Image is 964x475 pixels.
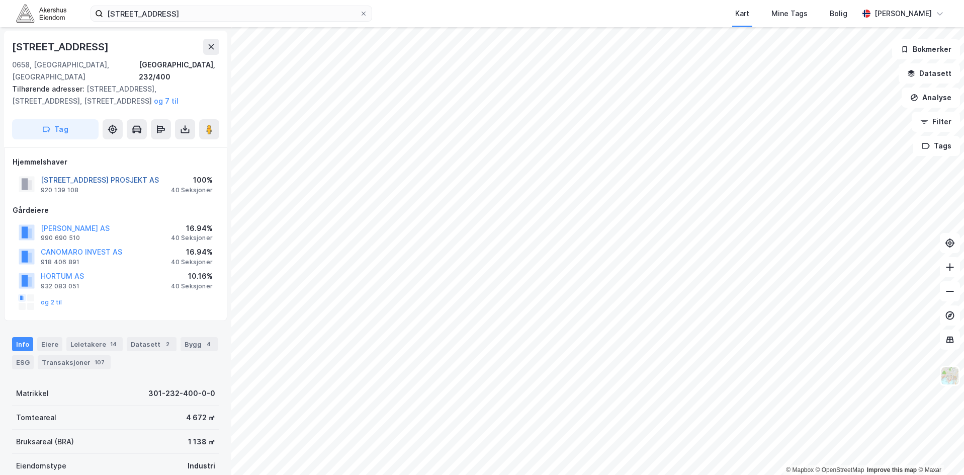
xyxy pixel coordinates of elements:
[188,436,215,448] div: 1 138 ㎡
[162,339,172,349] div: 2
[830,8,847,20] div: Bolig
[12,39,111,55] div: [STREET_ADDRESS]
[12,337,33,351] div: Info
[13,204,219,216] div: Gårdeiere
[204,339,214,349] div: 4
[66,337,123,351] div: Leietakere
[12,59,139,83] div: 0658, [GEOGRAPHIC_DATA], [GEOGRAPHIC_DATA]
[41,186,78,194] div: 920 139 108
[12,355,34,369] div: ESG
[899,63,960,84] button: Datasett
[16,460,66,472] div: Eiendomstype
[171,246,213,258] div: 16.94%
[913,136,960,156] button: Tags
[771,8,808,20] div: Mine Tags
[188,460,215,472] div: Industri
[786,466,814,473] a: Mapbox
[13,156,219,168] div: Hjemmelshaver
[867,466,917,473] a: Improve this map
[914,427,964,475] div: Kontrollprogram for chat
[127,337,177,351] div: Datasett
[41,282,79,290] div: 932 083 051
[139,59,219,83] div: [GEOGRAPHIC_DATA], 232/400
[171,222,213,234] div: 16.94%
[171,174,213,186] div: 100%
[940,366,959,385] img: Z
[735,8,749,20] div: Kart
[171,270,213,282] div: 10.16%
[16,5,66,22] img: akershus-eiendom-logo.9091f326c980b4bce74ccdd9f866810c.svg
[186,412,215,424] div: 4 672 ㎡
[914,427,964,475] iframe: Chat Widget
[171,282,213,290] div: 40 Seksjoner
[93,357,107,367] div: 107
[38,355,111,369] div: Transaksjoner
[12,83,211,107] div: [STREET_ADDRESS], [STREET_ADDRESS], [STREET_ADDRESS]
[103,6,360,21] input: Søk på adresse, matrikkel, gårdeiere, leietakere eller personer
[892,39,960,59] button: Bokmerker
[41,234,80,242] div: 990 690 510
[41,258,79,266] div: 918 406 891
[912,112,960,132] button: Filter
[108,339,119,349] div: 14
[16,436,74,448] div: Bruksareal (BRA)
[12,85,86,93] span: Tilhørende adresser:
[171,186,213,194] div: 40 Seksjoner
[874,8,932,20] div: [PERSON_NAME]
[37,337,62,351] div: Eiere
[16,412,56,424] div: Tomteareal
[12,119,99,139] button: Tag
[16,387,49,400] div: Matrikkel
[148,387,215,400] div: 301-232-400-0-0
[902,88,960,108] button: Analyse
[816,466,864,473] a: OpenStreetMap
[171,258,213,266] div: 40 Seksjoner
[171,234,213,242] div: 40 Seksjoner
[181,337,218,351] div: Bygg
